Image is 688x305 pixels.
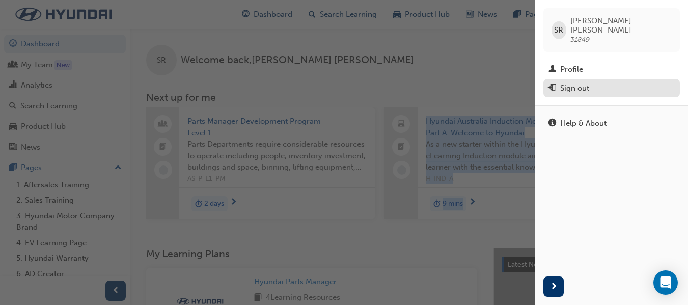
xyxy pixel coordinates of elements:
span: [PERSON_NAME] [PERSON_NAME] [570,16,672,35]
span: man-icon [548,65,556,74]
span: info-icon [548,119,556,128]
span: 31849 [570,35,590,44]
button: Sign out [543,79,680,98]
a: Profile [543,60,680,79]
span: next-icon [550,281,558,293]
div: Open Intercom Messenger [653,270,678,295]
span: SR [554,24,563,36]
div: Profile [560,64,583,75]
a: Help & About [543,114,680,133]
span: exit-icon [548,84,556,93]
div: Help & About [560,118,607,129]
div: Sign out [560,82,589,94]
